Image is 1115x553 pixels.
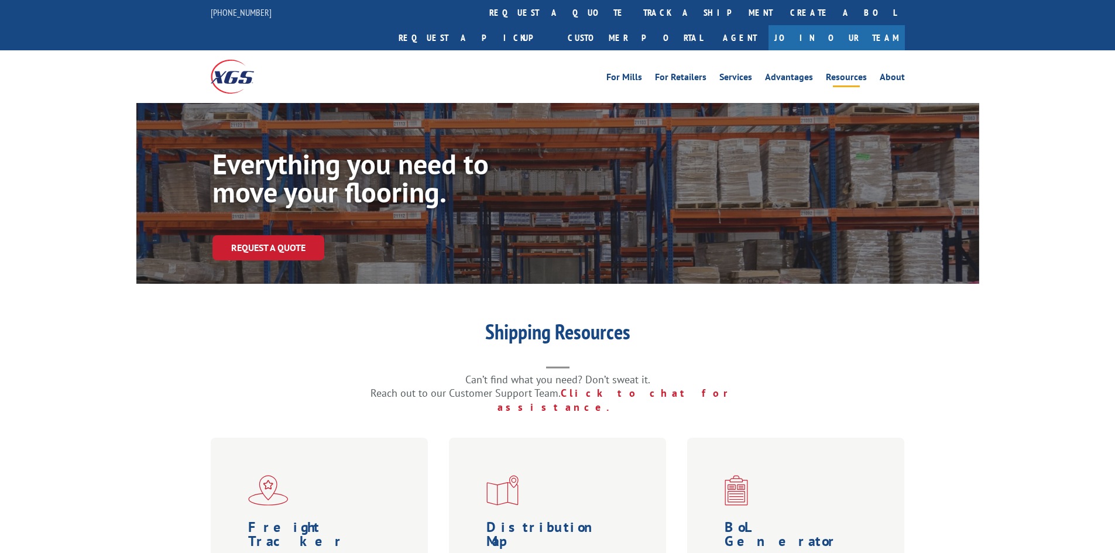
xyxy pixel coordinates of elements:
a: Click to chat for assistance. [498,386,745,414]
a: [PHONE_NUMBER] [211,6,272,18]
a: Advantages [765,73,813,85]
a: For Retailers [655,73,706,85]
h1: Everything you need to move your flooring. [212,150,564,212]
img: xgs-icon-distribution-map-red [486,475,519,506]
a: Join Our Team [769,25,905,50]
p: Can’t find what you need? Don’t sweat it. Reach out to our Customer Support Team. [324,373,792,414]
img: xgs-icon-bo-l-generator-red [725,475,748,506]
a: Services [719,73,752,85]
h1: Shipping Resources [324,321,792,348]
a: Resources [826,73,867,85]
a: About [880,73,905,85]
a: Request a Quote [212,235,324,260]
a: Customer Portal [559,25,711,50]
a: Agent [711,25,769,50]
img: xgs-icon-flagship-distribution-model-red [248,475,289,506]
a: Request a pickup [390,25,559,50]
a: For Mills [606,73,642,85]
